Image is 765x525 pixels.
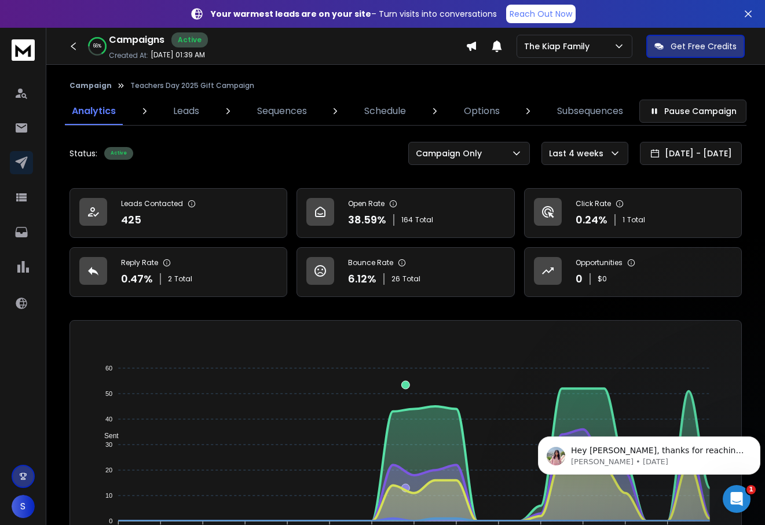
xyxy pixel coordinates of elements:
p: Options [464,104,500,118]
p: Leads Contacted [121,199,183,208]
p: The Kiap Family [524,41,594,52]
p: Teachers Day 2025 Gift Campaign [130,81,254,90]
p: Sequences [257,104,307,118]
p: Get Free Credits [671,41,737,52]
span: Total [402,274,420,284]
iframe: Intercom notifications message [533,412,765,494]
p: 0.47 % [121,271,153,287]
tspan: 20 [105,467,112,473]
a: Analytics [65,97,123,125]
span: 1 [746,485,756,494]
p: Opportunities [576,258,623,267]
button: S [12,495,35,518]
p: 425 [121,212,141,228]
button: Campaign [69,81,112,90]
p: Click Rate [576,199,611,208]
tspan: 0 [109,517,112,524]
h1: Campaigns [109,33,164,47]
strong: Your warmest leads are on your site [211,8,371,20]
p: Created At: [109,51,148,60]
a: Click Rate0.24%1Total [524,188,742,238]
a: Subsequences [550,97,630,125]
button: Pause Campaign [639,100,746,123]
span: Total [415,215,433,225]
div: Active [104,147,133,160]
p: Analytics [72,104,116,118]
iframe: Intercom live chat [723,485,751,513]
a: Opportunities0$0 [524,247,742,297]
p: 38.59 % [348,212,386,228]
p: 66 % [93,43,101,50]
button: Get Free Credits [646,35,745,58]
p: Open Rate [348,199,385,208]
span: Total [627,215,645,225]
a: Sequences [250,97,314,125]
a: Bounce Rate6.12%26Total [297,247,514,297]
a: Reach Out Now [506,5,576,23]
tspan: 60 [105,365,112,372]
p: Reply Rate [121,258,158,267]
a: Schedule [357,97,413,125]
button: [DATE] - [DATE] [640,142,742,165]
p: 0 [576,271,583,287]
p: Status: [69,148,97,159]
p: Bounce Rate [348,258,393,267]
tspan: 10 [105,492,112,499]
p: Reach Out Now [510,8,572,20]
p: [DATE] 01:39 AM [151,50,205,60]
span: 164 [401,215,413,225]
tspan: 50 [105,390,112,397]
a: Options [457,97,507,125]
a: Leads [166,97,206,125]
p: Subsequences [557,104,623,118]
span: Total [174,274,192,284]
a: Reply Rate0.47%2Total [69,247,287,297]
a: Leads Contacted425 [69,188,287,238]
p: Leads [173,104,199,118]
a: Open Rate38.59%164Total [297,188,514,238]
span: 2 [168,274,172,284]
span: Sent [96,432,119,440]
span: 26 [391,274,400,284]
img: logo [12,39,35,61]
p: Campaign Only [416,148,486,159]
tspan: 40 [105,416,112,423]
span: 1 [623,215,625,225]
div: Active [171,32,208,47]
p: $ 0 [598,274,607,284]
p: Schedule [364,104,406,118]
tspan: 30 [105,441,112,448]
p: 6.12 % [348,271,376,287]
p: 0.24 % [576,212,607,228]
p: Last 4 weeks [549,148,608,159]
p: – Turn visits into conversations [211,8,497,20]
